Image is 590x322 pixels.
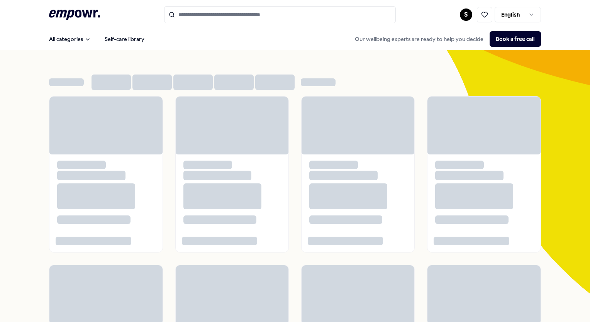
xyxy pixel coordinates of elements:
[43,31,97,47] button: All categories
[490,31,541,47] button: Book a free call
[164,6,396,23] input: Search for products, categories or subcategories
[98,31,151,47] a: Self-care library
[460,8,472,21] button: S
[349,31,541,47] div: Our wellbeing experts are ready to help you decide
[43,31,151,47] nav: Main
